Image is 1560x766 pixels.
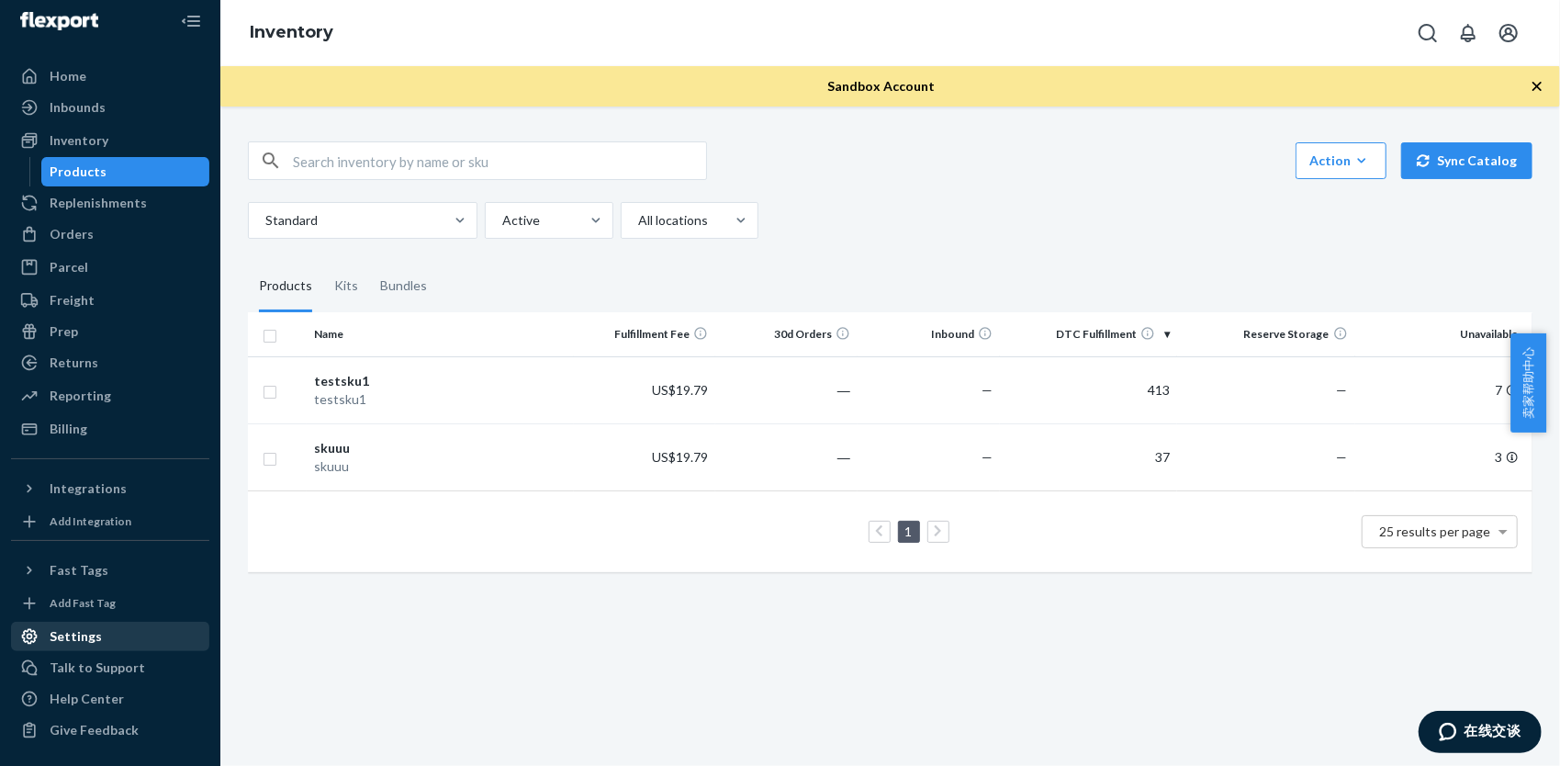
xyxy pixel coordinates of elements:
[715,356,858,423] td: ―
[11,474,209,503] button: Integrations
[20,12,98,30] img: Flexport logo
[11,220,209,249] a: Orders
[1409,15,1446,51] button: Open Search Box
[314,372,566,390] div: testsku1
[715,312,858,356] th: 30d Orders
[11,511,209,533] a: Add Integration
[50,98,106,117] div: Inbounds
[314,457,566,476] div: skuuu
[314,390,566,409] div: testsku1
[902,524,916,539] a: Page 1 is your current page
[652,449,708,465] span: US$19.79
[50,322,78,341] div: Prep
[11,188,209,218] a: Replenishments
[1337,449,1348,465] span: —
[50,420,87,438] div: Billing
[1490,15,1527,51] button: Open account menu
[1000,356,1177,423] td: 413
[50,561,108,580] div: Fast Tags
[1355,312,1532,356] th: Unavailable
[500,211,502,230] input: Active
[50,659,145,677] div: Talk to Support
[982,382,993,398] span: —
[1450,15,1487,51] button: Open notifications
[1296,142,1386,179] button: Action
[1355,423,1532,490] td: 3
[50,225,94,243] div: Orders
[235,6,348,60] ol: breadcrumbs
[1337,382,1348,398] span: —
[11,381,209,411] a: Reporting
[652,382,708,398] span: US$19.79
[1510,333,1546,433] button: 卖家帮助中心
[50,479,127,498] div: Integrations
[51,163,107,181] div: Products
[11,317,209,346] a: Prep
[1380,524,1491,539] span: 25 results per page
[11,62,209,91] a: Home
[50,627,102,646] div: Settings
[574,312,716,356] th: Fulfillment Fee
[50,258,88,276] div: Parcel
[293,142,706,179] input: Search inventory by name or sku
[314,439,566,457] div: skuuu
[250,22,333,42] a: Inventory
[1309,152,1373,170] div: Action
[11,684,209,714] a: Help Center
[11,592,209,614] a: Add Fast Tag
[50,387,111,405] div: Reporting
[982,449,993,465] span: —
[715,423,858,490] td: ―
[50,690,124,708] div: Help Center
[41,157,210,186] a: Products
[827,78,935,94] span: Sandbox Account
[307,312,573,356] th: Name
[11,126,209,155] a: Inventory
[11,93,209,122] a: Inbounds
[636,211,638,230] input: All locations
[11,622,209,651] a: Settings
[1000,423,1177,490] td: 37
[50,291,95,310] div: Freight
[50,721,139,739] div: Give Feedback
[1355,356,1532,423] td: 7
[11,653,209,682] button: Talk to Support
[259,261,312,312] div: Products
[50,354,98,372] div: Returns
[334,261,358,312] div: Kits
[50,194,147,212] div: Replenishments
[173,3,209,39] button: Close Navigation
[11,253,209,282] a: Parcel
[1177,312,1354,356] th: Reserve Storage
[11,715,209,745] button: Give Feedback
[50,67,86,85] div: Home
[50,595,116,611] div: Add Fast Tag
[11,348,209,377] a: Returns
[50,131,108,150] div: Inventory
[1418,711,1542,757] iframe: 打开一个小组件，您可以在其中与我们的一个专员进行在线交谈
[11,414,209,444] a: Billing
[264,211,265,230] input: Standard
[50,513,131,529] div: Add Integration
[11,556,209,585] button: Fast Tags
[1401,142,1532,179] button: Sync Catalog
[1000,312,1177,356] th: DTC Fulfillment
[380,261,427,312] div: Bundles
[858,312,1000,356] th: Inbound
[11,286,209,315] a: Freight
